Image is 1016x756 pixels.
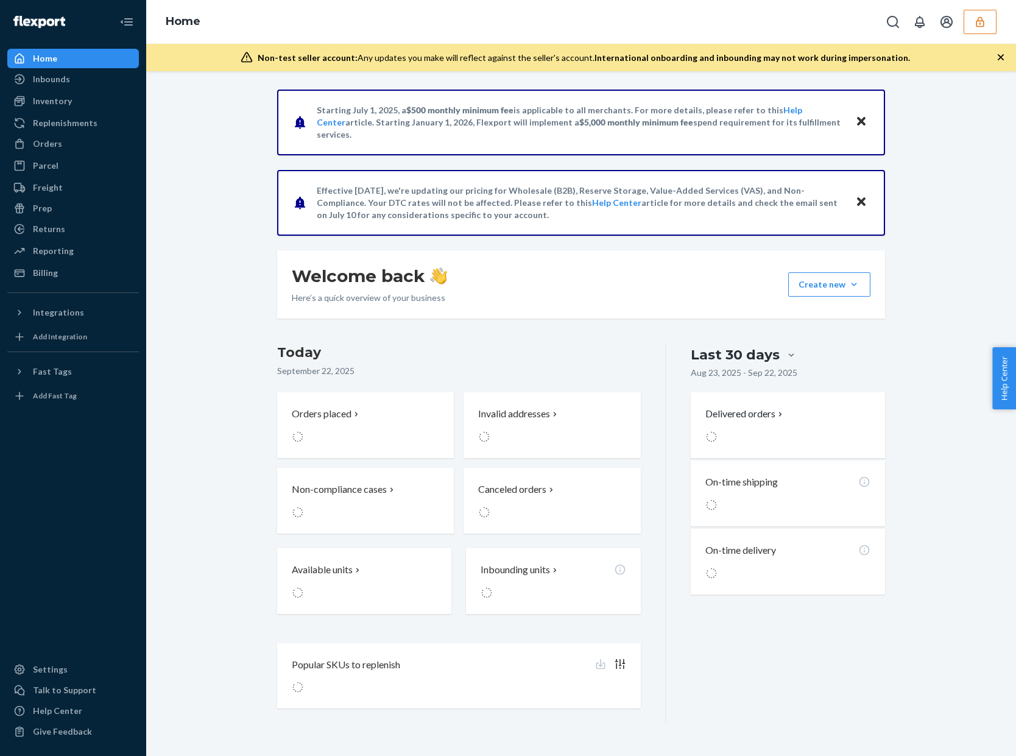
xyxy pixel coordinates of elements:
a: Home [7,49,139,68]
p: Popular SKUs to replenish [292,658,400,672]
ol: breadcrumbs [156,4,210,40]
div: Prep [33,202,52,214]
p: Orders placed [292,407,351,421]
div: Talk to Support [33,684,96,696]
div: Returns [33,223,65,235]
button: Create new [788,272,870,297]
p: Available units [292,563,353,577]
div: Inventory [33,95,72,107]
p: On-time delivery [705,543,776,557]
button: Inbounding units [466,548,640,614]
div: Add Fast Tag [33,390,77,401]
a: Parcel [7,156,139,175]
button: Fast Tags [7,362,139,381]
a: Help Center [7,701,139,721]
p: Here’s a quick overview of your business [292,292,447,304]
span: International onboarding and inbounding may not work during impersonation. [594,52,910,63]
div: Add Integration [33,331,87,342]
button: Available units [277,548,451,614]
p: Starting July 1, 2025, a is applicable to all merchants. For more details, please refer to this a... [317,104,844,141]
button: Non-compliance cases [277,468,454,534]
button: Integrations [7,303,139,322]
div: Any updates you make will reflect against the seller's account. [258,52,910,64]
a: Inventory [7,91,139,111]
p: Effective [DATE], we're updating our pricing for Wholesale (B2B), Reserve Storage, Value-Added Se... [317,185,844,221]
a: Help Center [592,197,641,208]
a: Replenishments [7,113,139,133]
button: Open Search Box [881,10,905,34]
a: Add Fast Tag [7,386,139,406]
div: Reporting [33,245,74,257]
button: Talk to Support [7,680,139,700]
a: Prep [7,199,139,218]
p: September 22, 2025 [277,365,641,377]
img: hand-wave emoji [430,267,447,284]
button: Help Center [992,347,1016,409]
div: Help Center [33,705,82,717]
button: Open notifications [908,10,932,34]
button: Give Feedback [7,722,139,741]
button: Canceled orders [464,468,640,534]
div: Fast Tags [33,366,72,378]
span: $5,000 monthly minimum fee [579,117,693,127]
div: Replenishments [33,117,97,129]
div: Billing [33,267,58,279]
span: Non-test seller account: [258,52,358,63]
div: Give Feedback [33,726,92,738]
button: Close [853,113,869,131]
div: Freight [33,182,63,194]
div: Settings [33,663,68,676]
p: Inbounding units [481,563,550,577]
button: Open account menu [934,10,959,34]
button: Close Navigation [115,10,139,34]
p: Invalid addresses [478,407,550,421]
a: Orders [7,134,139,154]
button: Close [853,194,869,211]
a: Settings [7,660,139,679]
h1: Welcome back [292,265,447,287]
p: On-time shipping [705,475,778,489]
p: Non-compliance cases [292,482,387,496]
a: Home [166,15,200,28]
div: Parcel [33,160,58,172]
button: Delivered orders [705,407,785,421]
p: Canceled orders [478,482,546,496]
a: Returns [7,219,139,239]
a: Inbounds [7,69,139,89]
a: Billing [7,263,139,283]
span: $500 monthly minimum fee [406,105,513,115]
div: Home [33,52,57,65]
button: Orders placed [277,392,454,458]
a: Add Integration [7,327,139,347]
div: Integrations [33,306,84,319]
img: Flexport logo [13,16,65,28]
div: Last 30 days [691,345,780,364]
div: Orders [33,138,62,150]
button: Invalid addresses [464,392,640,458]
p: Aug 23, 2025 - Sep 22, 2025 [691,367,797,379]
a: Reporting [7,241,139,261]
div: Inbounds [33,73,70,85]
a: Freight [7,178,139,197]
h3: Today [277,343,641,362]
